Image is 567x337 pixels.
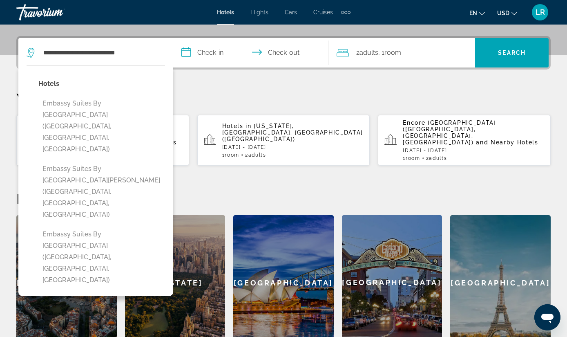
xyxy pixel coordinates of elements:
span: Adults [248,152,266,158]
span: en [469,10,477,16]
button: Change language [469,7,485,19]
button: Check in and out dates [173,38,328,67]
span: , 1 [378,47,401,58]
button: Encore [GEOGRAPHIC_DATA] ([GEOGRAPHIC_DATA], [GEOGRAPHIC_DATA], [GEOGRAPHIC_DATA]) and Nearby Hot... [378,115,551,166]
button: Change currency [497,7,517,19]
button: Embassy Suites by [GEOGRAPHIC_DATA] ([GEOGRAPHIC_DATA], [GEOGRAPHIC_DATA], [GEOGRAPHIC_DATA]) [38,227,165,288]
span: USD [497,10,509,16]
button: Search [475,38,549,67]
button: [GEOGRAPHIC_DATA] ([GEOGRAPHIC_DATA], [GEOGRAPHIC_DATA], [GEOGRAPHIC_DATA]) and Nearby Hotels[DAT... [16,115,189,166]
span: Hotels in [222,123,252,129]
span: LR [536,8,545,16]
p: Hotels [38,78,165,90]
a: Hotels [217,9,234,16]
span: Room [384,49,401,56]
span: 2 [245,152,266,158]
button: Travelers: 2 adults, 0 children [328,38,475,67]
a: Cruises [313,9,333,16]
span: Search [498,49,526,56]
span: and Nearby Hotels [114,139,177,146]
iframe: Botón para iniciar la ventana de mensajería [534,304,560,330]
span: Room [225,152,239,158]
p: Your Recent Searches [16,90,551,106]
a: Travorium [16,2,98,23]
span: Adults [429,155,447,161]
span: [US_STATE], [GEOGRAPHIC_DATA], [GEOGRAPHIC_DATA] ([GEOGRAPHIC_DATA]) [222,123,363,142]
p: [DATE] - [DATE] [222,144,364,150]
p: [DATE] - [DATE] [403,148,544,153]
button: Extra navigation items [341,6,350,19]
button: User Menu [529,4,551,21]
button: Embassy Suites by [GEOGRAPHIC_DATA][PERSON_NAME] ([GEOGRAPHIC_DATA], [GEOGRAPHIC_DATA], [GEOGRAPH... [38,161,165,222]
a: Cars [285,9,297,16]
span: 1 [403,155,420,161]
button: Embassy Suites by [GEOGRAPHIC_DATA] ([GEOGRAPHIC_DATA], [GEOGRAPHIC_DATA], [GEOGRAPHIC_DATA]) [38,96,165,157]
div: Search widget [18,38,549,67]
span: 2 [426,155,447,161]
span: and Nearby Hotels [476,139,538,146]
span: 1 [222,152,239,158]
button: Hotels in [US_STATE], [GEOGRAPHIC_DATA], [GEOGRAPHIC_DATA] ([GEOGRAPHIC_DATA])[DATE] - [DATE]1Roo... [197,115,370,166]
a: Flights [250,9,268,16]
span: Room [406,155,420,161]
span: Adults [359,49,378,56]
span: 2 [356,47,378,58]
h2: Featured Destinations [16,191,551,207]
span: Encore [GEOGRAPHIC_DATA] ([GEOGRAPHIC_DATA], [GEOGRAPHIC_DATA], [GEOGRAPHIC_DATA]) [403,119,496,146]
